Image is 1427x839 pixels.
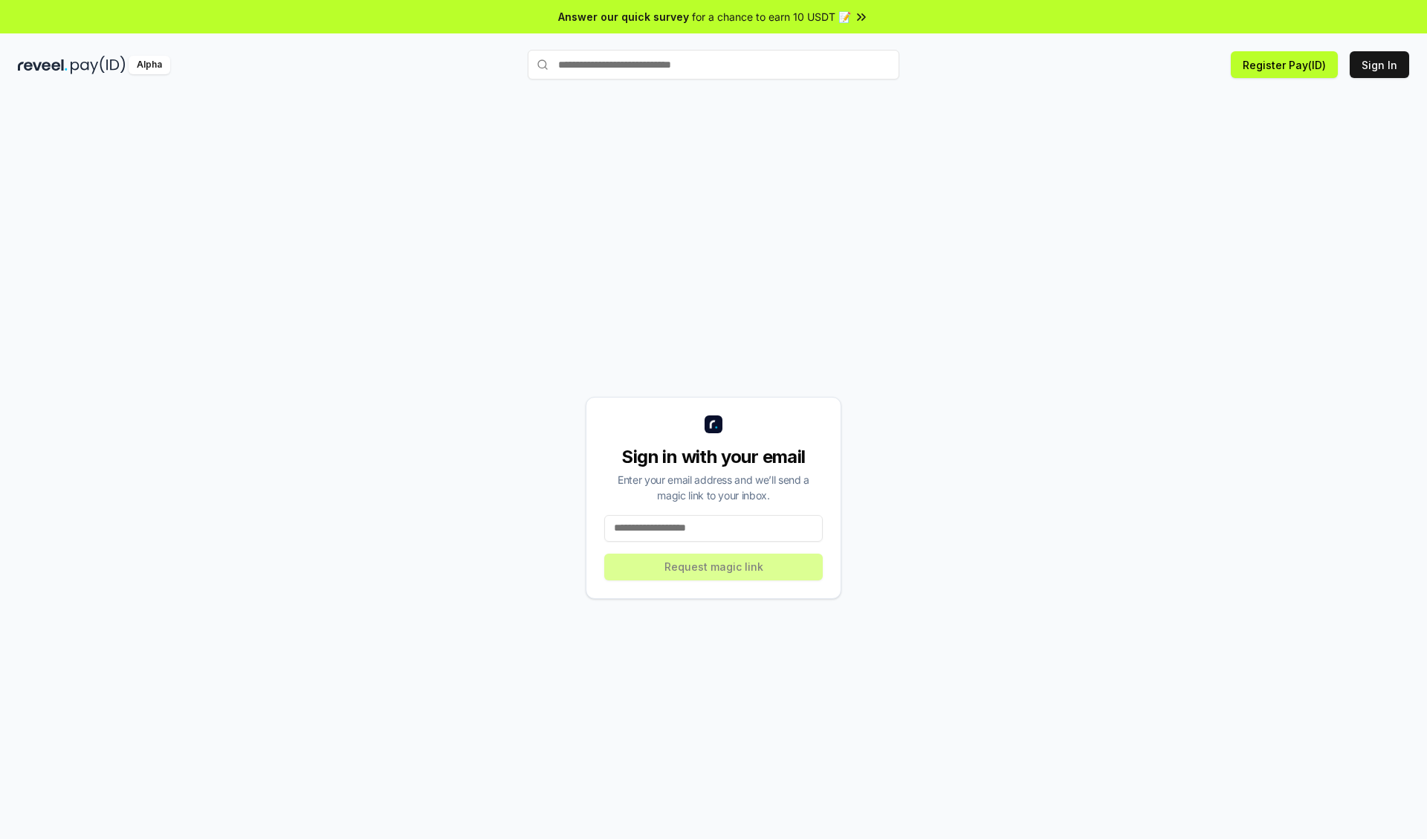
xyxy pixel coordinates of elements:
div: Enter your email address and we’ll send a magic link to your inbox. [604,472,823,503]
img: reveel_dark [18,56,68,74]
img: logo_small [705,415,722,433]
span: Answer our quick survey [558,9,689,25]
div: Alpha [129,56,170,74]
button: Register Pay(ID) [1231,51,1338,78]
button: Sign In [1350,51,1409,78]
span: for a chance to earn 10 USDT 📝 [692,9,851,25]
div: Sign in with your email [604,445,823,469]
img: pay_id [71,56,126,74]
